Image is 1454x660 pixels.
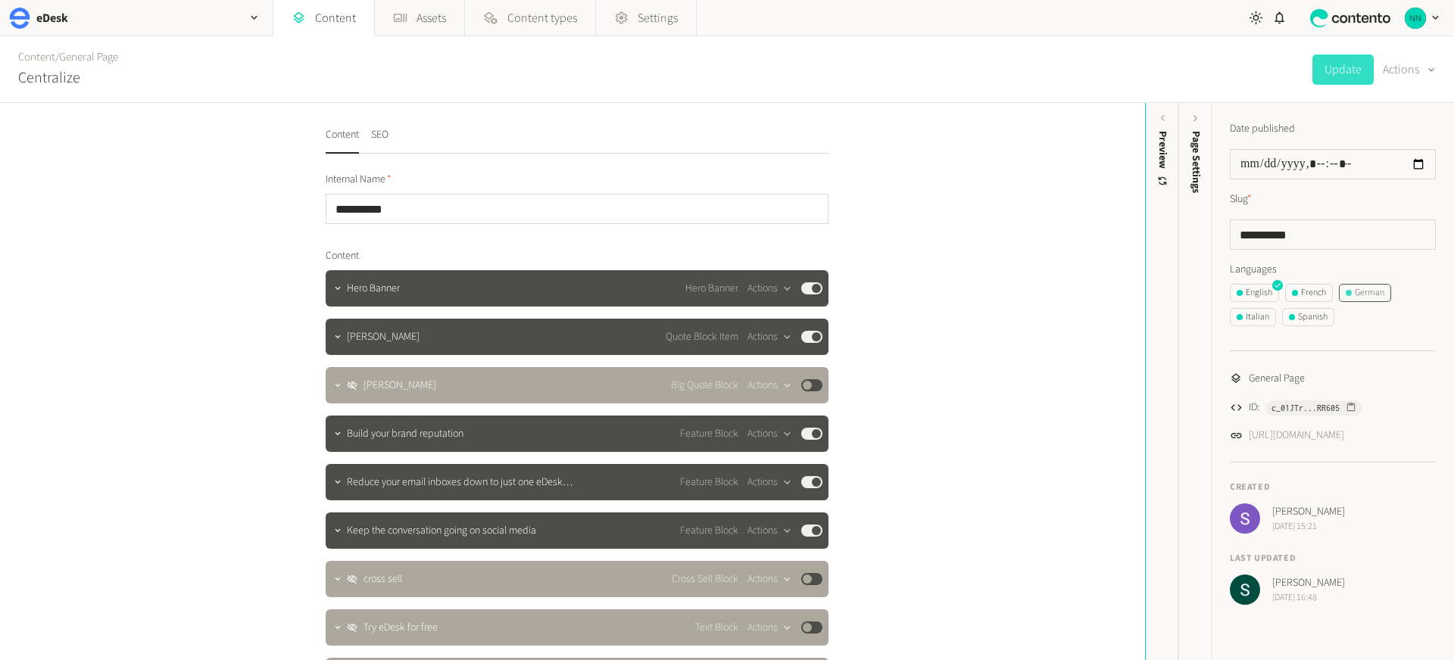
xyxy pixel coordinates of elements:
[747,618,792,637] button: Actions
[59,49,118,65] a: General Page
[638,9,678,27] span: Settings
[1271,401,1340,415] span: c_01JTr...RR605
[347,523,536,539] span: Keep the conversation going on social media
[507,9,577,27] span: Content types
[1282,308,1334,326] button: Spanish
[747,328,792,346] button: Actions
[747,570,792,588] button: Actions
[1237,286,1272,300] div: English
[1237,310,1269,324] div: Italian
[671,378,738,394] span: Big Quote Block
[363,620,438,636] span: Try eDesk for free
[347,329,420,345] span: Irene Epp
[747,473,792,491] button: Actions
[363,378,436,394] span: Irene Epp
[1230,262,1436,278] label: Languages
[680,523,738,539] span: Feature Block
[55,49,59,65] span: /
[18,49,55,65] a: Content
[1249,400,1259,416] span: ID:
[18,67,80,89] h2: Centralize
[347,475,585,490] span: Reduce your email inboxes down to just one eDesk inbox
[1272,575,1345,591] span: [PERSON_NAME]
[747,279,792,297] button: Actions
[347,281,400,297] span: Hero Banner
[1383,54,1436,85] button: Actions
[1230,284,1279,302] button: English
[747,521,792,540] button: Actions
[326,248,359,264] span: Content
[1230,481,1436,494] h4: Created
[1249,371,1305,387] span: General Page
[1265,400,1362,416] button: c_01JTr...RR605
[747,425,792,443] button: Actions
[1339,284,1391,302] button: German
[1230,552,1436,565] h4: Last updated
[1230,503,1260,534] img: Sean Callan
[666,329,738,345] span: Quote Block Item
[680,475,738,490] span: Feature Block
[1155,131,1171,188] div: Preview
[1346,286,1384,300] div: German
[1272,591,1345,605] span: [DATE] 16:48
[695,620,738,636] span: Text Block
[9,8,30,29] img: eDesk
[1188,131,1204,193] span: Page Settings
[326,172,392,188] span: Internal Name
[1292,286,1326,300] div: French
[1230,121,1295,137] label: Date published
[36,9,68,27] h2: eDesk
[1272,504,1345,520] span: [PERSON_NAME]
[371,127,388,154] button: SEO
[1249,428,1344,444] a: [URL][DOMAIN_NAME]
[685,281,738,297] span: Hero Banner
[1230,191,1252,207] label: Slug
[326,127,359,154] button: Content
[363,571,402,587] span: cross sell
[1405,8,1426,29] img: Nikola Nikolov
[680,426,738,442] span: Feature Block
[1285,284,1333,302] button: French
[747,376,792,394] button: Actions
[1230,574,1260,605] img: Sarah Grady
[672,571,738,587] span: Cross Sell Block
[1272,520,1345,534] span: [DATE] 15:21
[1312,54,1374,85] button: Update
[1230,308,1276,326] button: Italian
[1289,310,1328,324] div: Spanish
[347,426,463,442] span: Build your brand reputation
